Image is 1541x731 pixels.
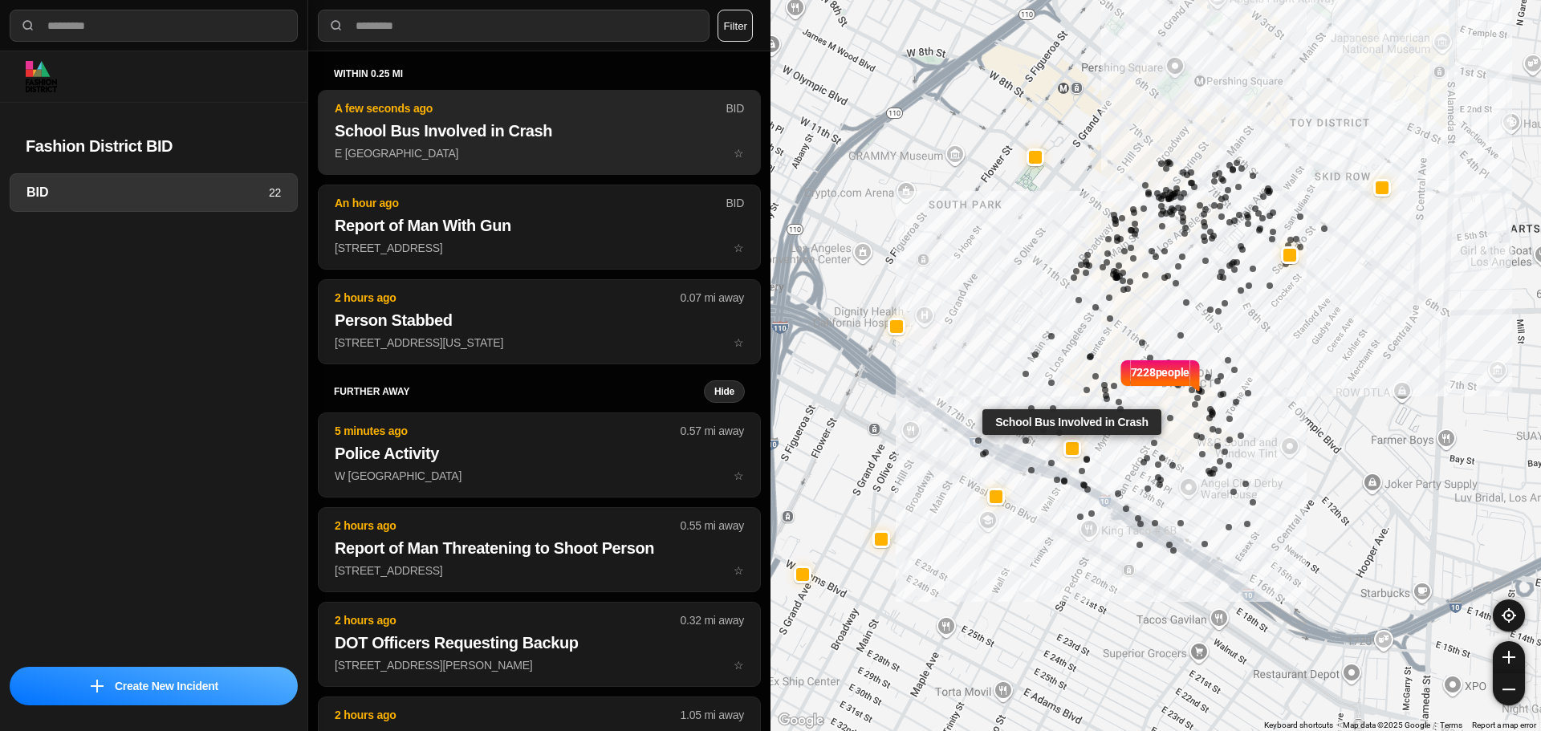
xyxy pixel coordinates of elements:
[318,602,761,687] button: 2 hours ago0.32 mi awayDOT Officers Requesting Backup[STREET_ADDRESS][PERSON_NAME]star
[318,185,761,270] button: An hour agoBIDReport of Man With Gun[STREET_ADDRESS]star
[318,241,761,254] a: An hour agoBIDReport of Man With Gun[STREET_ADDRESS]star
[335,657,744,673] p: [STREET_ADDRESS][PERSON_NAME]
[775,710,827,731] img: Google
[335,442,744,465] h2: Police Activity
[775,710,827,731] a: Open this area in Google Maps (opens a new window)
[1493,599,1525,632] button: recenter
[115,678,218,694] p: Create New Incident
[734,147,744,160] span: star
[1502,651,1515,664] img: zoom-in
[1502,683,1515,696] img: zoom-out
[681,290,744,306] p: 0.07 mi away
[1131,364,1190,400] p: 7228 people
[1472,721,1536,729] a: Report a map error
[335,537,744,559] h2: Report of Man Threatening to Shoot Person
[335,214,744,237] h2: Report of Man With Gun
[318,335,761,349] a: 2 hours ago0.07 mi awayPerson Stabbed[STREET_ADDRESS][US_STATE]star
[704,380,745,403] button: Hide
[318,412,761,497] button: 5 minutes ago0.57 mi awayPolice ActivityW [GEOGRAPHIC_DATA]star
[335,120,744,142] h2: School Bus Involved in Crash
[26,135,282,157] h2: Fashion District BID
[10,173,298,212] a: BID22
[10,667,298,705] button: iconCreate New Incident
[335,100,726,116] p: A few seconds ago
[1502,608,1516,623] img: recenter
[318,507,761,592] button: 2 hours ago0.55 mi awayReport of Man Threatening to Shoot Person[STREET_ADDRESS]star
[335,145,744,161] p: E [GEOGRAPHIC_DATA]
[318,469,761,482] a: 5 minutes ago0.57 mi awayPolice ActivityW [GEOGRAPHIC_DATA]star
[335,632,744,654] h2: DOT Officers Requesting Backup
[318,146,761,160] a: A few seconds agoBIDSchool Bus Involved in CrashE [GEOGRAPHIC_DATA]star
[681,707,744,723] p: 1.05 mi away
[734,469,744,482] span: star
[335,468,744,484] p: W [GEOGRAPHIC_DATA]
[328,18,344,34] img: search
[334,67,745,80] h5: within 0.25 mi
[269,185,281,201] p: 22
[726,100,744,116] p: BID
[734,242,744,254] span: star
[1440,721,1462,729] a: Terms (opens in new tab)
[335,290,681,306] p: 2 hours ago
[726,195,744,211] p: BID
[982,409,1161,435] div: School Bus Involved in Crash
[734,336,744,349] span: star
[1119,358,1131,393] img: notch
[335,309,744,331] h2: Person Stabbed
[681,423,744,439] p: 0.57 mi away
[335,240,744,256] p: [STREET_ADDRESS]
[335,518,681,534] p: 2 hours ago
[318,279,761,364] button: 2 hours ago0.07 mi awayPerson Stabbed[STREET_ADDRESS][US_STATE]star
[1493,641,1525,673] button: zoom-in
[91,680,104,692] img: icon
[334,385,704,398] h5: further away
[335,612,681,628] p: 2 hours ago
[335,423,681,439] p: 5 minutes ago
[335,562,744,579] p: [STREET_ADDRESS]
[318,90,761,175] button: A few seconds agoBIDSchool Bus Involved in CrashE [GEOGRAPHIC_DATA]star
[26,61,57,92] img: logo
[20,18,36,34] img: search
[318,563,761,577] a: 2 hours ago0.55 mi awayReport of Man Threatening to Shoot Person[STREET_ADDRESS]star
[718,10,753,42] button: Filter
[335,707,681,723] p: 2 hours ago
[734,564,744,577] span: star
[681,518,744,534] p: 0.55 mi away
[26,183,269,202] h3: BID
[335,335,744,351] p: [STREET_ADDRESS][US_STATE]
[681,612,744,628] p: 0.32 mi away
[1063,440,1081,457] button: School Bus Involved in Crash
[1343,721,1430,729] span: Map data ©2025 Google
[318,658,761,672] a: 2 hours ago0.32 mi awayDOT Officers Requesting Backup[STREET_ADDRESS][PERSON_NAME]star
[734,659,744,672] span: star
[1493,673,1525,705] button: zoom-out
[1189,358,1201,393] img: notch
[714,385,734,398] small: Hide
[335,195,726,211] p: An hour ago
[1264,720,1333,731] button: Keyboard shortcuts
